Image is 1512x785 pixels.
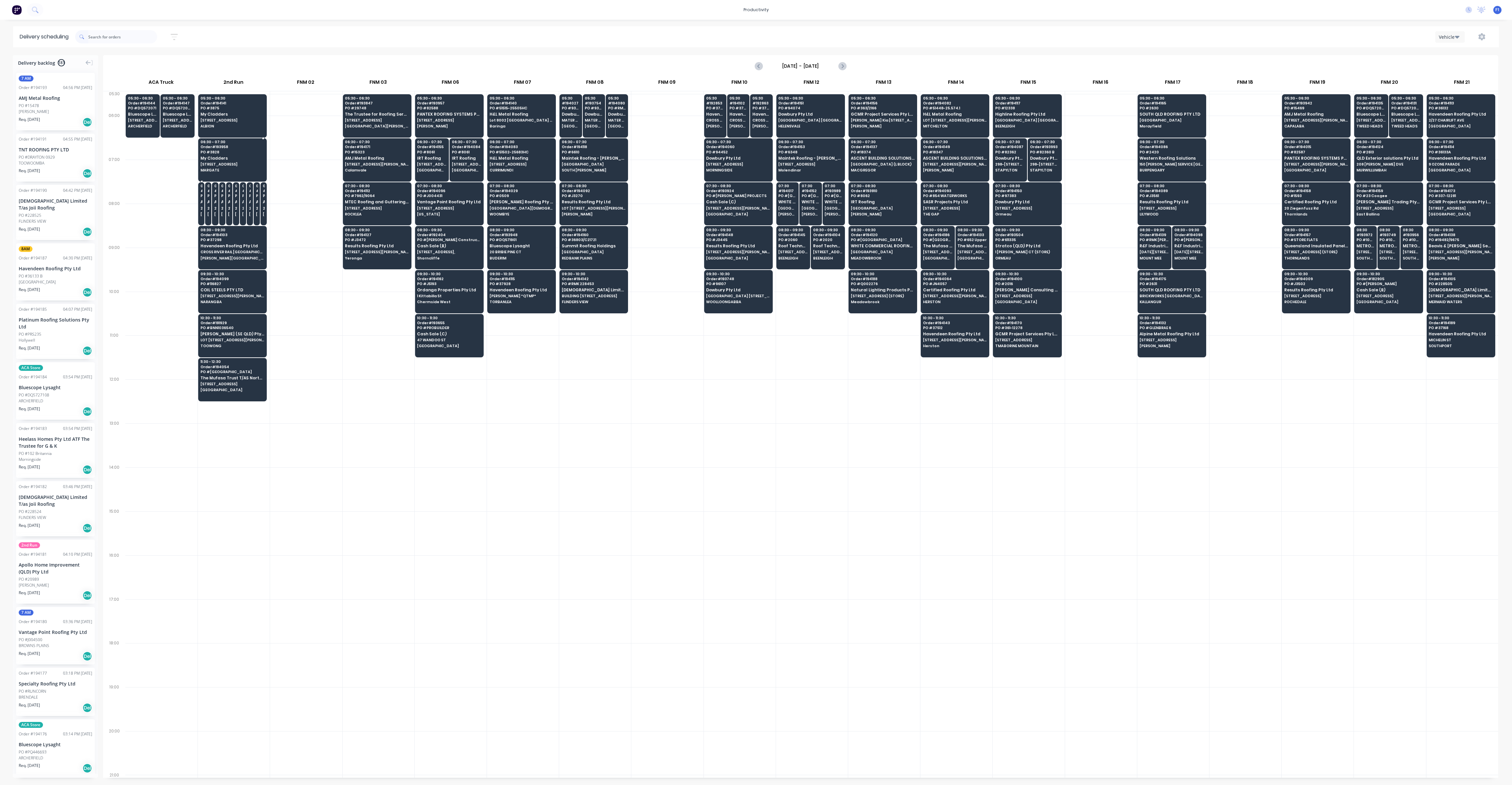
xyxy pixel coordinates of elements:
[1284,118,1348,122] span: [STREET_ADDRESS][PERSON_NAME]
[923,101,987,105] span: Order # 194082
[417,140,447,144] span: 06:30 - 07:30
[417,112,481,116] span: PANTEX ROOFING SYSTEMS PTY LTD
[562,101,580,105] span: # 194027
[1356,101,1386,105] span: Order # 194135
[1356,168,1420,172] span: MURWILLUMBAH
[703,77,775,91] div: FNM 10
[490,168,553,172] span: CURRIMUNDI
[63,188,92,193] div: 04:42 PM [DATE]
[1429,118,1492,122] span: 2/27 CHAIRLIFT AVE
[490,145,553,149] span: Order # 194083
[200,118,264,122] span: [STREET_ADDRESS]
[752,112,770,116] span: Havendeen Roofing Pty Ltd
[490,150,553,154] span: PO # 51502-25683HC
[200,184,202,188] span: 07:30
[128,112,157,116] span: Bluescope Lysaght
[562,96,580,100] span: 05:30
[995,118,1059,122] span: [GEOGRAPHIC_DATA] [GEOGRAPHIC_DATA] ENTRY
[452,150,481,154] span: PO # 8061
[163,118,192,122] span: [STREET_ADDRESS][PERSON_NAME] (STORE)
[490,184,553,188] span: 07:30 - 08:30
[729,106,747,110] span: PO # 37298 A
[778,140,842,144] span: 06:30 - 07:30
[631,77,703,91] div: FNM 09
[562,124,580,128] span: [GEOGRAPHIC_DATA]
[923,150,987,154] span: PO # 18347
[1284,96,1348,100] span: 05:30 - 06:30
[995,140,1025,144] span: 06:30 - 07:30
[1429,162,1492,166] span: 9 OZONE PARADE
[1140,106,1203,110] span: PO # 2630
[1140,150,1203,154] span: PO # 2420
[490,96,553,100] span: 05:30 - 06:30
[82,117,92,127] div: Del
[200,145,264,149] span: Order # 193958
[345,124,409,128] span: [GEOGRAPHIC_DATA][PERSON_NAME]
[1140,184,1203,188] span: 07:30 - 08:30
[706,101,724,105] span: # 192853
[103,112,125,156] div: 06:00
[1140,118,1203,122] span: [GEOGRAPHIC_DATA]
[1429,96,1492,100] span: 05:30 - 06:30
[778,150,842,154] span: PO # 6348
[608,106,626,110] span: PO # RMK 93647
[452,145,481,149] span: Order # 194084
[228,189,230,193] span: # 193524
[1429,140,1492,144] span: 06:30 - 07:30
[1391,112,1421,116] span: Bluescope Lysaght
[923,168,987,172] span: [PERSON_NAME]
[706,184,770,188] span: 07:30 - 08:30
[608,118,626,122] span: MATER HOSPITAL MERCY AV
[729,101,747,105] span: # 194102
[1429,156,1492,160] span: Havendeen Roofing Pty Ltd
[851,162,914,166] span: [GEOGRAPHIC_DATA] (L BLOCK)
[1391,96,1421,100] span: 05:30 - 06:30
[923,162,987,166] span: [STREET_ADDRESS][PERSON_NAME]
[995,124,1059,128] span: BEENLEIGH
[103,156,125,200] div: 07:00
[923,112,987,116] span: H&L Metal Roofing
[585,124,603,128] span: [GEOGRAPHIC_DATA]
[1281,77,1353,91] div: FNM 19
[88,30,157,43] input: Search for orders
[200,96,264,100] span: 05:30 - 06:30
[923,184,987,188] span: 07:30 - 08:30
[848,77,920,91] div: FNM 13
[1391,118,1421,122] span: [STREET_ADDRESS] (STORE)
[128,96,157,100] span: 05:30 - 06:30
[414,77,486,91] div: FNM 06
[752,101,770,105] span: # 192863
[1284,162,1348,166] span: [STREET_ADDRESS][PERSON_NAME]
[1140,112,1203,116] span: SOUTH QLD ROOFING PTY LTD
[345,150,409,154] span: PO # 15323
[417,124,481,128] span: [PERSON_NAME]
[608,96,626,100] span: 05:30
[851,112,914,116] span: GCMR Project Services Pty Ltd
[207,189,209,193] span: # 194122
[608,101,626,105] span: # 194080
[487,77,558,91] div: FNM 07
[1030,150,1060,154] span: PO # 82360 B
[706,145,770,149] span: Order # 194060
[851,156,914,160] span: ASCENT BUILDING SOLUTIONS PTY LTD
[490,112,553,116] span: H&L Metal Roofing
[825,184,843,188] span: 07:30
[778,145,842,149] span: Order # 194153
[706,168,770,172] span: MORNINGSIDE
[19,85,47,91] div: Order # 194193
[19,117,40,123] span: Req. [DATE]
[778,156,842,160] span: Maintek Roofing - [PERSON_NAME]
[1439,34,1458,40] div: Vehicle
[417,150,447,154] span: PO # 8061
[1030,140,1060,144] span: 06:30 - 07:30
[452,140,481,144] span: 06:30 - 07:30
[851,145,914,149] span: Order # 194137
[417,168,447,172] span: [GEOGRAPHIC_DATA]
[1391,124,1421,128] span: TWEED HEADS
[851,150,914,154] span: PO # 18374
[562,162,625,166] span: [GEOGRAPHIC_DATA]
[802,184,820,188] span: 07:30
[345,112,409,116] span: The Trustee for Roofing Services QLD Trust
[778,96,842,100] span: 05:30 - 06:30
[851,168,914,172] span: MACGREGOR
